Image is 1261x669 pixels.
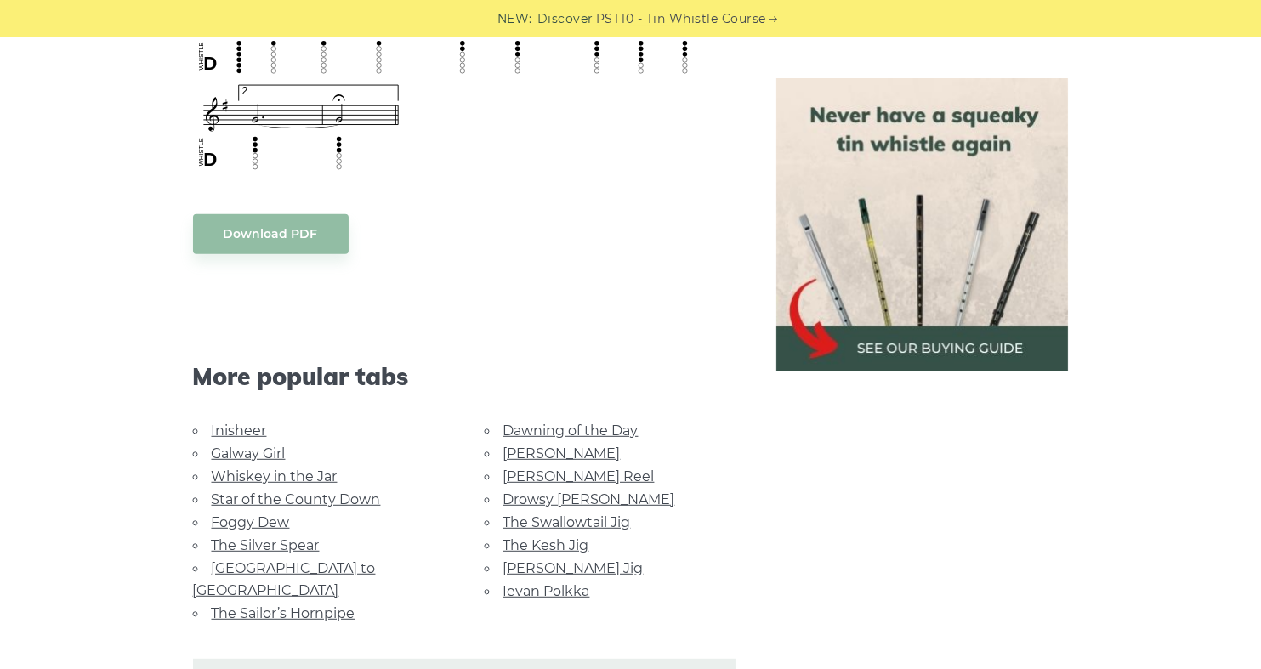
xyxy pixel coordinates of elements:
[193,214,349,254] a: Download PDF
[776,78,1069,371] img: tin whistle buying guide
[193,362,736,391] span: More popular tabs
[503,491,675,507] a: Drowsy [PERSON_NAME]
[212,445,286,462] a: Galway Girl
[503,583,590,599] a: Ievan Polkka
[596,9,766,29] a: PST10 - Tin Whistle Course
[193,560,376,598] a: [GEOGRAPHIC_DATA] to [GEOGRAPHIC_DATA]
[212,422,267,439] a: Inisheer
[497,9,532,29] span: NEW:
[503,537,589,553] a: The Kesh Jig
[503,560,644,576] a: [PERSON_NAME] Jig
[503,468,655,485] a: [PERSON_NAME] Reel
[212,468,338,485] a: Whiskey in the Jar
[212,514,290,530] a: Foggy Dew
[212,491,381,507] a: Star of the County Down
[503,445,621,462] a: [PERSON_NAME]
[503,422,639,439] a: Dawning of the Day
[503,514,631,530] a: The Swallowtail Jig
[212,537,320,553] a: The Silver Spear
[212,605,355,621] a: The Sailor’s Hornpipe
[537,9,594,29] span: Discover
